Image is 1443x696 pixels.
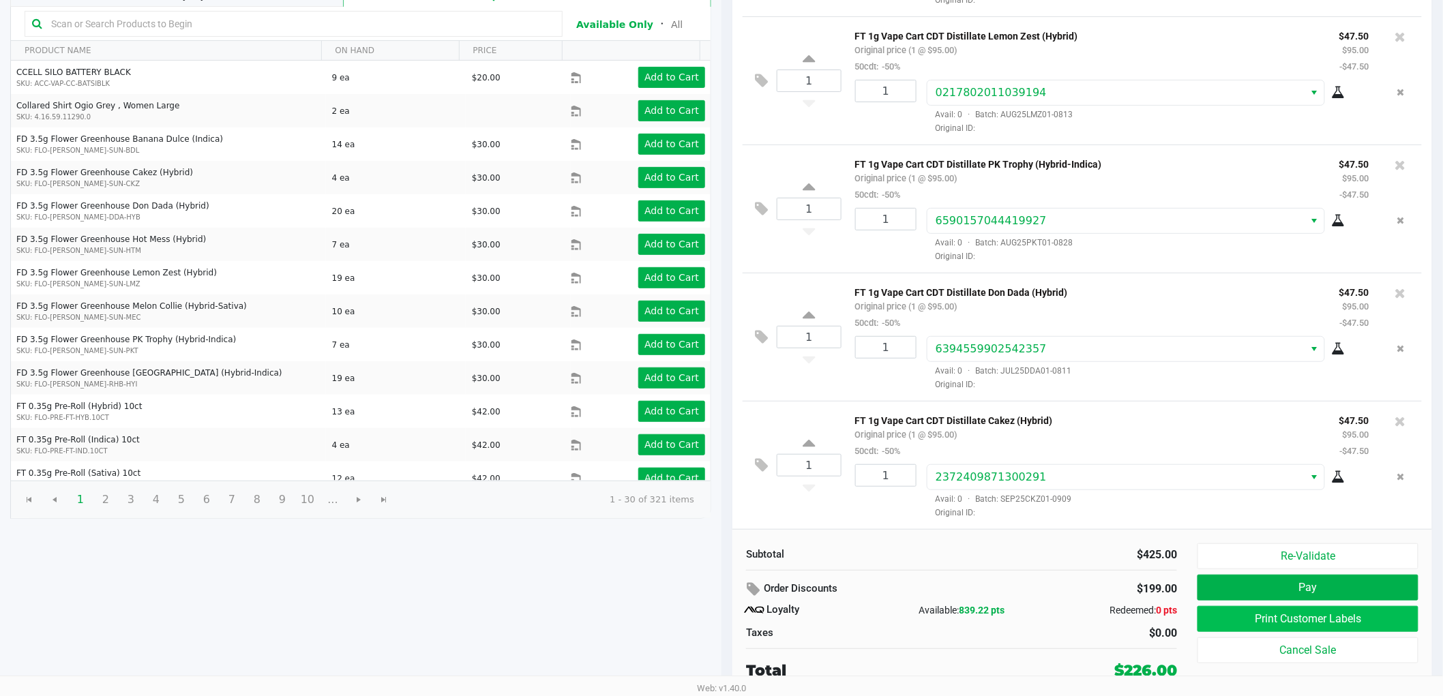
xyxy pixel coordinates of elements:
[936,86,1047,99] span: 0217802011039194
[326,361,466,395] td: 19 ea
[326,428,466,462] td: 4 ea
[472,140,501,149] span: $30.00
[244,487,270,513] span: Page 8
[1034,603,1178,618] div: Redeemed:
[16,279,321,289] p: SKU: FLO-[PERSON_NAME]-SUN-LMZ
[472,73,501,82] span: $20.00
[11,41,321,61] th: PRODUCT NAME
[472,474,501,483] span: $42.00
[963,110,976,119] span: ·
[1343,173,1369,183] small: $95.00
[927,494,1072,504] span: Avail: 0 Batch: SEP25CKZ01-0909
[1305,337,1324,361] button: Select
[168,487,194,513] span: Page 5
[746,577,1027,602] div: Order Discounts
[855,27,1319,42] p: FT 1g Vape Cart CDT Distillate Lemon Zest (Hybrid)
[11,94,326,127] td: Collared Shirt Ogio Grey , Women Large
[326,61,466,94] td: 9 ea
[16,112,321,122] p: SKU: 4.16.59.11290.0
[855,155,1319,170] p: FT 1g Vape Cart CDT Distillate PK Trophy (Hybrid-Indica)
[927,238,1073,247] span: Avail: 0 Batch: AUG25PKT01-0828
[638,234,705,255] button: Add to Cart
[927,506,1369,519] span: Original ID:
[927,122,1369,134] span: Original ID:
[194,487,220,513] span: Page 6
[671,18,683,32] button: All
[16,487,42,513] span: Go to the first page
[326,462,466,495] td: 12 ea
[16,379,321,389] p: SKU: FLO-[PERSON_NAME]-RHB-HYI
[746,625,951,641] div: Taxes
[408,493,694,506] kendo-pager-info: 1 - 30 of 321 items
[644,372,699,383] app-button-loader: Add to Cart
[1156,605,1177,616] span: 0 pts
[644,72,699,82] app-button-loader: Add to Cart
[653,18,671,31] span: ᛫
[11,161,326,194] td: FD 3.5g Flower Greenhouse Cakez (Hybrid)
[459,41,563,61] th: PRICE
[49,494,60,505] span: Go to the previous page
[638,301,705,322] button: Add to Cart
[472,440,501,450] span: $42.00
[11,462,326,495] td: FT 0.35g Pre-Roll (Sativa) 10ct
[1197,575,1418,601] button: Pay
[11,127,326,161] td: FD 3.5g Flower Greenhouse Banana Dulce (Indica)
[644,105,699,116] app-button-loader: Add to Cart
[638,367,705,389] button: Add to Cart
[1339,155,1369,170] p: $47.50
[879,61,901,72] span: -50%
[1197,606,1418,632] button: Print Customer Labels
[879,318,901,328] span: -50%
[638,100,705,121] button: Add to Cart
[295,487,321,513] span: Page 10
[638,401,705,422] button: Add to Cart
[855,412,1319,426] p: FT 1g Vape Cart CDT Distillate Cakez (Hybrid)
[42,487,68,513] span: Go to the previous page
[936,342,1047,355] span: 6394559902542357
[472,374,501,383] span: $30.00
[11,395,326,428] td: FT 0.35g Pre-Roll (Hybrid) 10ct
[326,194,466,228] td: 20 ea
[16,179,321,189] p: SKU: FLO-[PERSON_NAME]-SUN-CKZ
[855,45,957,55] small: Original price (1 @ $95.00)
[219,487,245,513] span: Page 7
[93,487,119,513] span: Page 2
[855,190,901,200] small: 50cdt:
[353,494,364,505] span: Go to the next page
[927,110,1073,119] span: Avail: 0 Batch: AUG25LMZ01-0813
[1340,190,1369,200] small: -$47.50
[644,138,699,149] app-button-loader: Add to Cart
[927,250,1369,262] span: Original ID:
[16,212,321,222] p: SKU: FLO-[PERSON_NAME]-DDA-HYB
[269,487,295,513] span: Page 9
[16,346,321,356] p: SKU: FLO-[PERSON_NAME]-SUN-PKT
[16,78,321,89] p: SKU: ACC-VAP-CC-BATSIBLK
[963,366,976,376] span: ·
[346,487,372,513] span: Go to the next page
[1392,464,1410,489] button: Remove the package from the orderLine
[16,245,321,256] p: SKU: FLO-[PERSON_NAME]-SUN-HTM
[936,470,1047,483] span: 2372409871300291
[644,305,699,316] app-button-loader: Add to Cart
[371,487,397,513] span: Go to the last page
[16,479,321,489] p: SKU: FLO-PRE-FT-SAT.10CT
[879,190,901,200] span: -50%
[697,683,746,693] span: Web: v1.40.0
[855,173,957,183] small: Original price (1 @ $95.00)
[1340,318,1369,328] small: -$47.50
[638,334,705,355] button: Add to Cart
[927,366,1072,376] span: Avail: 0 Batch: JUL25DDA01-0811
[1197,637,1418,663] button: Cancel Sale
[638,434,705,455] button: Add to Cart
[118,487,144,513] span: Page 3
[1305,80,1324,105] button: Select
[11,194,326,228] td: FD 3.5g Flower Greenhouse Don Dada (Hybrid)
[11,261,326,294] td: FD 3.5g Flower Greenhouse Lemon Zest (Hybrid)
[1047,577,1178,601] div: $199.00
[326,395,466,428] td: 13 ea
[326,161,466,194] td: 4 ea
[11,61,326,94] td: CCELL SILO BATTERY BLACK
[11,328,326,361] td: FD 3.5g Flower Greenhouse PK Trophy (Hybrid-Indica)
[68,487,93,513] span: Page 1
[16,446,321,456] p: SKU: FLO-PRE-FT-IND.10CT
